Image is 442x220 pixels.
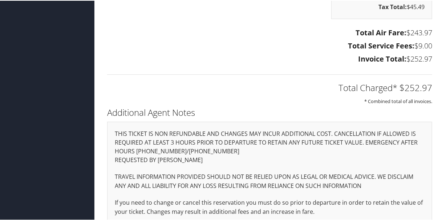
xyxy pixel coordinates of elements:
[348,40,414,50] strong: Total Service Fees:
[356,27,406,37] strong: Total Air Fare:
[358,53,406,63] strong: Invoice Total:
[364,97,432,104] small: * Combined total of all invoices.
[107,81,432,93] h2: Total Charged* $252.97
[107,53,432,63] h3: $252.97
[107,27,432,37] h3: $243.97
[115,155,425,164] p: REQUESTED BY [PERSON_NAME]
[107,40,432,50] h3: $9.00
[378,2,407,10] strong: Tax Total:
[115,172,425,190] p: TRAVEL INFORMATION PROVIDED SHOULD NOT BE RELIED UPON AS LEGAL OR MEDICAL ADVICE. WE DISCLAIM ANY...
[107,106,432,118] h2: Additional Agent Notes
[115,197,425,216] p: If you need to change or cancel this reservation you must do so prior to departure in order to re...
